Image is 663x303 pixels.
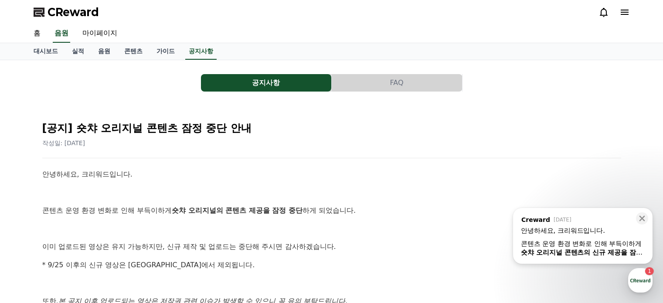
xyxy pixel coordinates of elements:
[53,24,70,43] a: 음원
[150,43,182,60] a: 가이드
[48,5,99,19] span: CReward
[27,24,48,43] a: 홈
[42,140,85,146] span: 작성일: [DATE]
[75,24,124,43] a: 마이페이지
[117,43,150,60] a: 콘텐츠
[91,43,117,60] a: 음원
[42,259,621,271] p: * 9/25 이후의 신규 영상은 [GEOGRAPHIC_DATA]에서 제외됩니다.
[185,43,217,60] a: 공지사항
[27,43,65,60] a: 대시보드
[42,121,621,135] h2: [공지] 숏챠 오리지널 콘텐츠 잠정 중단 안내
[42,241,621,252] p: 이미 업로드된 영상은 유지 가능하지만, 신규 제작 및 업로드는 중단해 주시면 감사하겠습니다.
[172,206,303,214] strong: 숏챠 오리지널의 콘텐츠 제공을 잠정 중단
[201,74,332,92] a: 공지사항
[201,74,331,92] button: 공지사항
[65,43,91,60] a: 실적
[42,205,621,216] p: 콘텐츠 운영 환경 변화로 인해 부득이하게 하게 되었습니다.
[34,5,99,19] a: CReward
[332,74,462,92] button: FAQ
[42,169,621,180] p: 안녕하세요, 크리워드입니다.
